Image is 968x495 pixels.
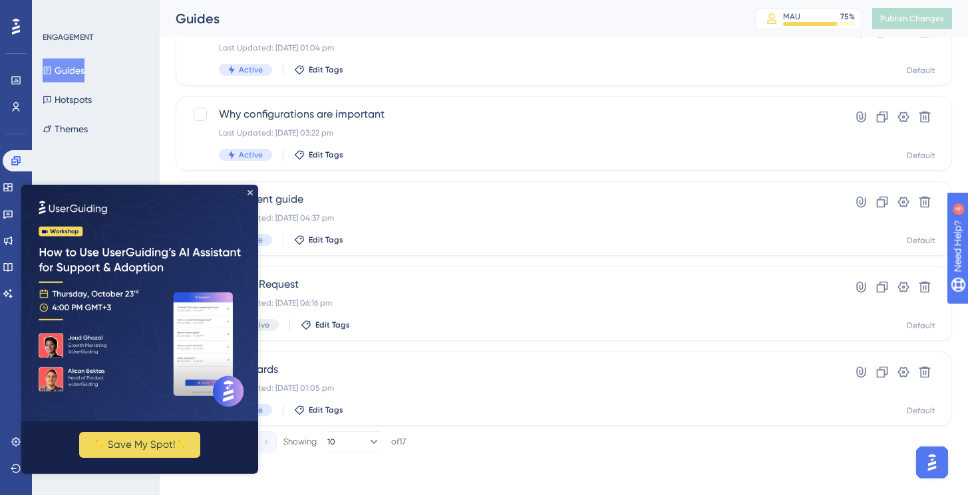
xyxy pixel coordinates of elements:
[309,149,343,160] span: Edit Tags
[309,64,343,75] span: Edit Tags
[907,320,935,331] div: Default
[907,235,935,246] div: Default
[43,117,88,141] button: Themes
[912,443,952,482] iframe: UserGuiding AI Assistant Launcher
[309,235,343,245] span: Edit Tags
[43,88,92,112] button: Hotspots
[783,11,800,22] div: MAU
[907,150,935,161] div: Default
[239,64,263,75] span: Active
[176,9,722,28] div: Guides
[219,106,802,122] span: Why configurations are important
[840,11,855,22] div: 75 %
[294,64,343,75] button: Edit Tags
[907,405,935,416] div: Default
[301,320,350,330] button: Edit Tags
[872,8,952,29] button: Publish Changes
[239,149,263,160] span: Active
[391,436,406,448] div: of 17
[327,431,381,452] button: 10
[219,276,802,292] span: Feature Request
[219,213,802,223] div: Last Updated: [DATE] 04:37 pm
[309,405,343,415] span: Edit Tags
[907,65,935,76] div: Default
[315,320,350,330] span: Edit Tags
[219,191,802,207] span: Investment guide
[43,58,84,82] button: Guides
[294,235,343,245] button: Edit Tags
[31,3,83,19] span: Need Help?
[226,5,232,11] div: Close Preview
[880,13,944,24] span: Publish Changes
[219,43,802,53] div: Last Updated: [DATE] 01:04 pm
[58,247,179,273] button: ✨ Save My Spot!✨
[283,436,317,448] div: Showing
[294,405,343,415] button: Edit Tags
[219,361,802,377] span: Dashboards
[219,383,802,393] div: Last Updated: [DATE] 01:05 pm
[219,298,802,308] div: Last Updated: [DATE] 06:16 pm
[43,32,93,43] div: ENGAGEMENT
[327,437,335,447] span: 10
[219,128,802,138] div: Last Updated: [DATE] 03:22 pm
[92,7,96,17] div: 4
[294,149,343,160] button: Edit Tags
